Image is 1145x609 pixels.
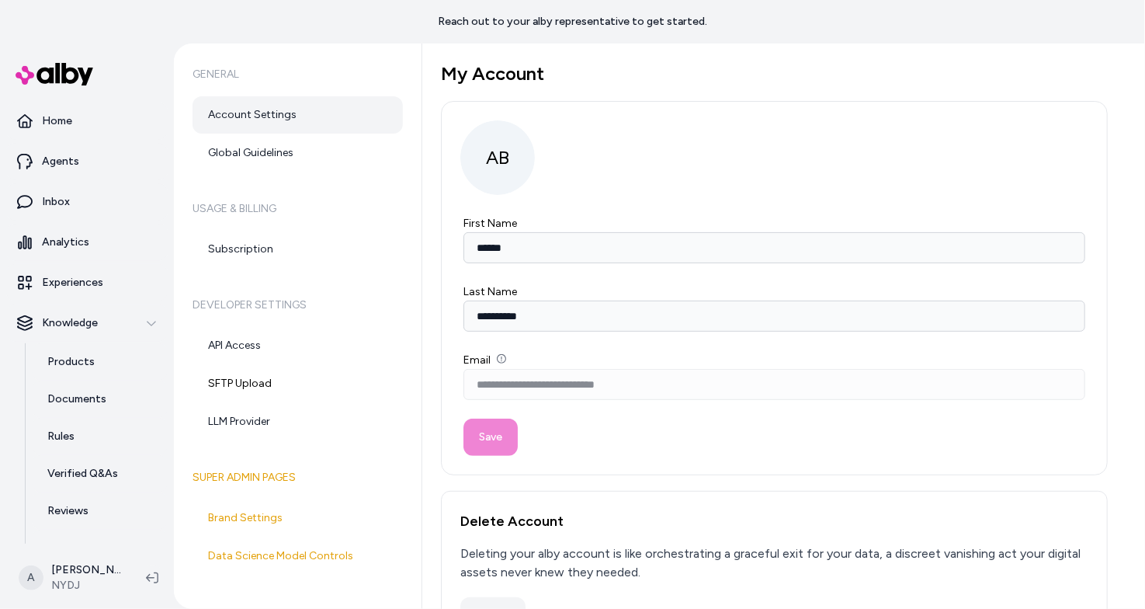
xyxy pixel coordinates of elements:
p: Reviews [47,503,88,519]
a: Products [32,343,168,381]
label: Email [463,353,506,367]
span: AB [460,120,535,195]
h6: Super Admin Pages [193,456,403,499]
button: Knowledge [6,304,168,342]
p: Home [42,113,72,129]
div: Deleting your alby account is like orchestrating a graceful exit for your data, a discreet vanish... [460,545,1088,582]
p: [PERSON_NAME] [51,562,121,578]
a: Experiences [6,264,168,301]
a: Account Settings [193,96,403,134]
a: Documents [32,381,168,418]
a: LLM Provider [193,403,403,440]
p: Verified Q&As [47,466,118,482]
h1: My Account [441,62,1108,85]
a: Agents [6,143,168,180]
p: Analytics [42,235,89,250]
h6: Developer Settings [193,284,403,327]
h2: Delete Account [460,510,1088,532]
p: Experiences [42,275,103,291]
img: alby Logo [16,63,93,85]
button: Email [497,354,506,364]
p: Products [47,354,95,370]
p: Documents [47,391,106,407]
a: Analytics [6,224,168,261]
h6: Usage & Billing [193,187,403,231]
p: Agents [42,154,79,169]
a: Reviews [32,492,168,530]
h6: General [193,53,403,96]
a: Data Science Model Controls [193,538,403,575]
p: Reach out to your alby representative to get started. [438,14,707,30]
a: Verified Q&As [32,455,168,492]
p: Rules [47,429,75,444]
a: API Access [193,327,403,364]
label: First Name [463,217,517,230]
p: Survey Questions [47,541,137,556]
a: Survey Questions [32,530,168,567]
a: Subscription [193,231,403,268]
span: NYDJ [51,578,121,593]
a: Brand Settings [193,499,403,537]
a: Inbox [6,183,168,221]
a: Global Guidelines [193,134,403,172]
p: Inbox [42,194,70,210]
span: A [19,565,43,590]
label: Last Name [463,285,517,298]
a: Rules [32,418,168,455]
a: Home [6,103,168,140]
button: A[PERSON_NAME]NYDJ [9,553,134,603]
a: SFTP Upload [193,365,403,402]
p: Knowledge [42,315,98,331]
